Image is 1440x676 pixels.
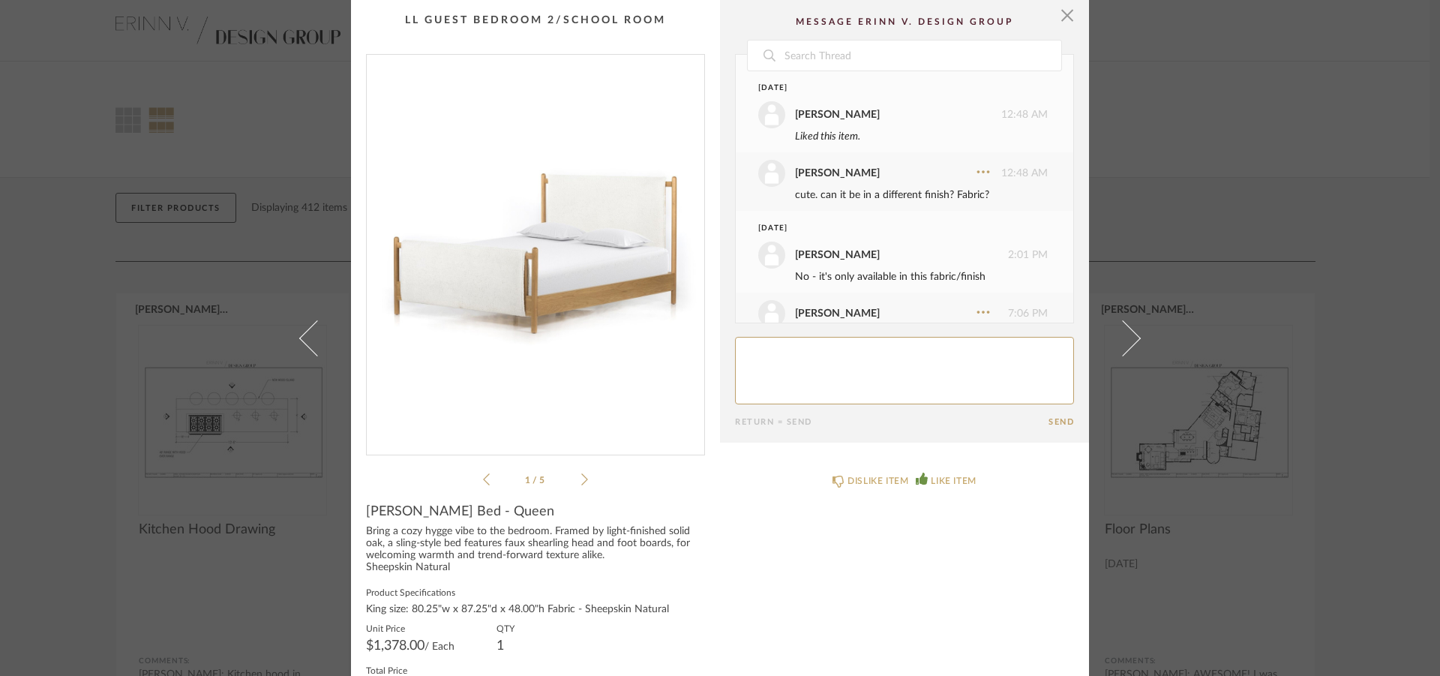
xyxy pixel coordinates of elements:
img: 2236c891-8f6c-47c1-963b-4becd9fe8b30_1000x1000.jpg [367,55,704,443]
label: Total Price [366,664,448,676]
button: Send [1048,417,1074,427]
div: [PERSON_NAME] [795,305,880,322]
span: / [532,476,539,485]
div: Liked this item. [795,128,1048,145]
div: [DATE] [758,83,1020,94]
span: 1 [525,476,532,485]
div: Bring a cozy hygge vibe to the bedroom. Framed by light-finished solid oak, a sling-style bed fea... [366,526,705,574]
div: [DATE] [758,223,1020,234]
div: [PERSON_NAME] [795,247,880,263]
div: No - it's only available in this fabric/finish [795,269,1048,285]
div: 12:48 AM [758,160,1048,187]
div: 1 [496,640,514,652]
div: cute. can it be in a different finish? Fabric? [795,187,1048,203]
input: Search Thread [783,41,1061,71]
label: Product Specifications [366,586,705,598]
div: [PERSON_NAME] [795,107,880,123]
div: LIKE ITEM [931,473,976,488]
label: QTY [496,622,514,634]
span: / Each [424,641,454,652]
span: [PERSON_NAME] Bed - Queen [366,503,554,520]
div: 0 [367,55,704,443]
div: King size: 80.25"w x 87.25"d x 48.00"h Fabric - Sheepskin Natural [366,604,705,616]
div: Return = Send [735,417,1048,427]
span: $1,378.00 [366,639,424,653]
label: Unit Price [366,622,454,634]
div: 2:01 PM [758,242,1048,269]
div: DISLIKE ITEM [847,473,908,488]
div: [PERSON_NAME] [795,165,880,182]
div: 12:48 AM [758,101,1048,128]
div: 7:06 PM [758,300,1048,327]
span: 5 [539,476,547,485]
